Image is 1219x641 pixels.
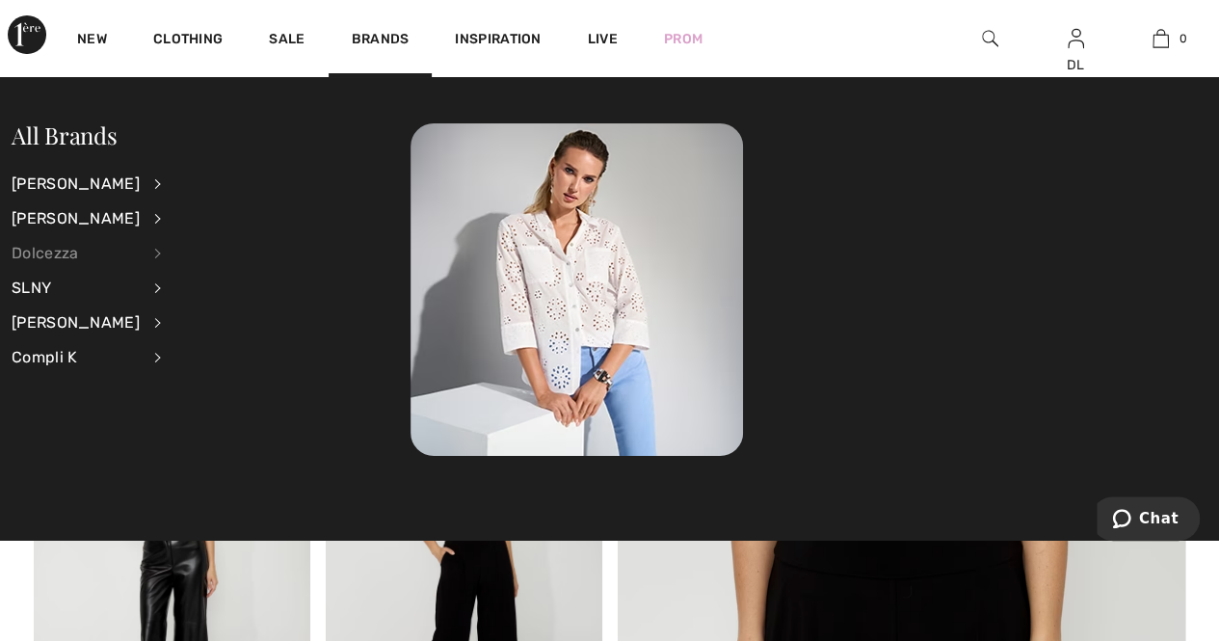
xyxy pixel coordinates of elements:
[411,123,743,456] img: All Brands
[982,27,998,50] img: search the website
[12,201,140,236] div: [PERSON_NAME]
[8,15,46,54] img: 1ère Avenue
[1153,27,1169,50] img: My Bag
[12,306,140,340] div: [PERSON_NAME]
[455,31,541,51] span: Inspiration
[1179,30,1186,47] span: 0
[588,29,618,49] a: Live
[352,31,410,51] a: Brands
[1034,55,1118,75] div: DL
[411,280,743,298] a: All Brands
[77,31,107,51] a: New
[1068,29,1084,47] a: Sign In
[12,271,140,306] div: SLNY
[12,340,140,375] div: Compli K
[153,31,223,51] a: Clothing
[12,236,140,271] div: Dolcezza
[1068,27,1084,50] img: My Info
[12,120,118,150] a: All Brands
[269,31,305,51] a: Sale
[12,167,140,201] div: [PERSON_NAME]
[1119,27,1203,50] a: 0
[1097,496,1200,545] iframe: Opens a widget where you can chat to one of our agents
[664,29,702,49] a: Prom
